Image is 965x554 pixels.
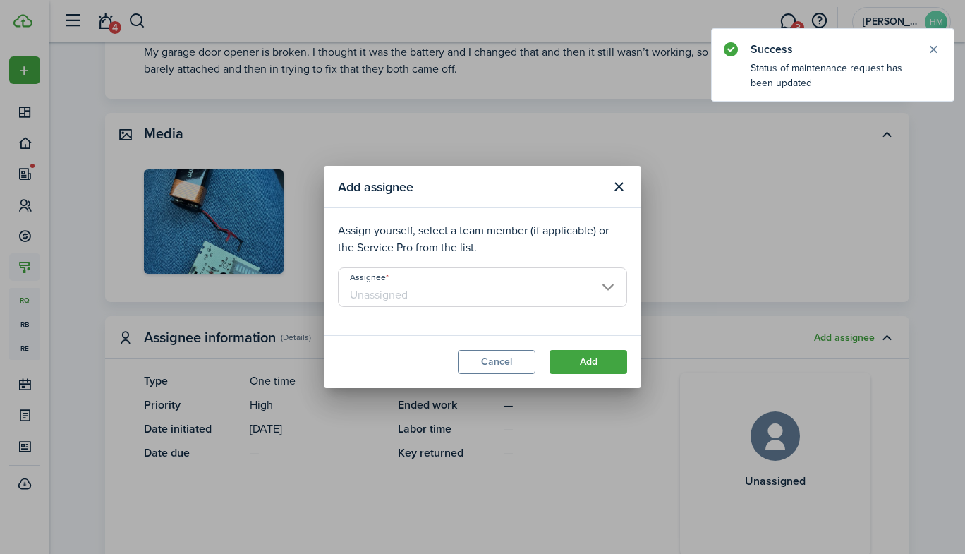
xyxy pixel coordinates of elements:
button: Close modal [607,175,631,199]
button: Close notify [923,40,943,59]
button: Add [550,350,627,374]
input: Unassigned [338,267,627,307]
notify-body: Status of maintenance request has been updated [712,61,954,101]
notify-title: Success [751,41,913,58]
p: Assign yourself, select a team member (if applicable) or the Service Pro from the list. [338,222,627,256]
modal-title: Add assignee [338,173,603,200]
button: Cancel [458,350,535,374]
